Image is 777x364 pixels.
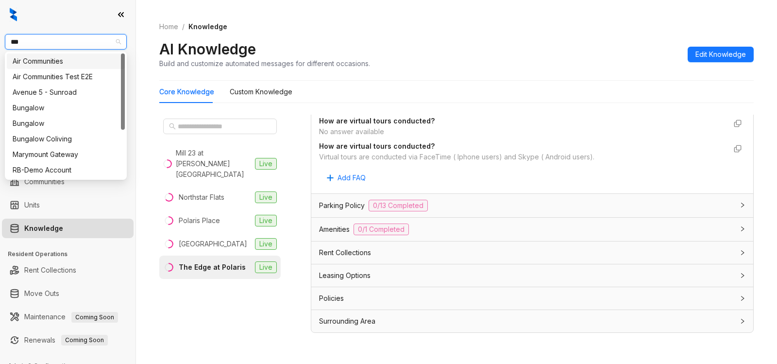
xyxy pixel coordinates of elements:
[2,130,134,150] li: Collections
[7,85,125,100] div: Avenue 5 - Sunroad
[740,226,745,232] span: collapsed
[179,215,220,226] div: Polaris Place
[319,224,350,235] span: Amenities
[159,58,370,69] div: Build and customize automated messages for different occasions.
[159,87,214,97] div: Core Knowledge
[13,56,119,67] div: Air Communities
[13,134,119,144] div: Bungalow Coliving
[2,219,134,238] li: Knowledge
[740,202,745,208] span: collapsed
[740,273,745,278] span: collapsed
[255,238,277,250] span: Live
[319,247,371,258] span: Rent Collections
[311,287,753,310] div: Policies
[24,330,108,350] a: RenewalsComing Soon
[7,162,125,178] div: RB-Demo Account
[176,148,251,180] div: Mill 23 at [PERSON_NAME][GEOGRAPHIC_DATA]
[13,118,119,129] div: Bungalow
[2,65,134,85] li: Leads
[24,195,40,215] a: Units
[24,284,59,303] a: Move Outs
[311,310,753,332] div: Surrounding Area
[24,172,65,191] a: Communities
[13,103,119,113] div: Bungalow
[179,262,246,273] div: The Edge at Polaris
[13,71,119,82] div: Air Communities Test E2E
[319,200,365,211] span: Parking Policy
[24,260,76,280] a: Rent Collections
[740,250,745,256] span: collapsed
[2,307,134,327] li: Maintenance
[2,284,134,303] li: Move Outs
[2,195,134,215] li: Units
[13,87,119,98] div: Avenue 5 - Sunroad
[740,295,745,301] span: collapsed
[319,270,371,281] span: Leasing Options
[179,239,247,249] div: [GEOGRAPHIC_DATA]
[2,107,134,126] li: Leasing
[255,215,277,226] span: Live
[311,242,753,264] div: Rent Collections
[255,261,277,273] span: Live
[369,200,428,211] span: 0/13 Completed
[182,21,185,32] li: /
[319,152,726,162] div: Virtual tours are conducted via FaceTime ( Iphone users) and Skype ( Android users).
[7,69,125,85] div: Air Communities Test E2E
[338,173,366,183] span: Add FAQ
[319,293,344,304] span: Policies
[10,8,17,21] img: logo
[319,126,726,137] div: No answer available
[688,47,754,62] button: Edit Knowledge
[24,219,63,238] a: Knowledge
[13,149,119,160] div: Marymount Gateway
[8,250,135,259] h3: Resident Operations
[61,335,108,346] span: Coming Soon
[7,131,125,147] div: Bungalow Coliving
[7,53,125,69] div: Air Communities
[255,158,277,170] span: Live
[319,142,435,150] strong: How are virtual tours conducted?
[230,87,292,97] div: Custom Knowledge
[7,100,125,116] div: Bungalow
[169,123,176,130] span: search
[7,116,125,131] div: Bungalow
[71,312,118,323] span: Coming Soon
[311,264,753,287] div: Leasing Options
[311,218,753,241] div: Amenities0/1 Completed
[255,191,277,203] span: Live
[695,49,746,60] span: Edit Knowledge
[319,170,373,186] button: Add FAQ
[2,260,134,280] li: Rent Collections
[319,316,375,327] span: Surrounding Area
[179,192,224,203] div: Northstar Flats
[311,194,753,217] div: Parking Policy0/13 Completed
[2,172,134,191] li: Communities
[319,117,435,125] strong: How are virtual tours conducted?
[13,165,119,175] div: RB-Demo Account
[354,224,409,235] span: 0/1 Completed
[157,21,180,32] a: Home
[188,22,227,31] span: Knowledge
[159,40,256,58] h2: AI Knowledge
[2,330,134,350] li: Renewals
[740,318,745,324] span: collapsed
[7,147,125,162] div: Marymount Gateway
